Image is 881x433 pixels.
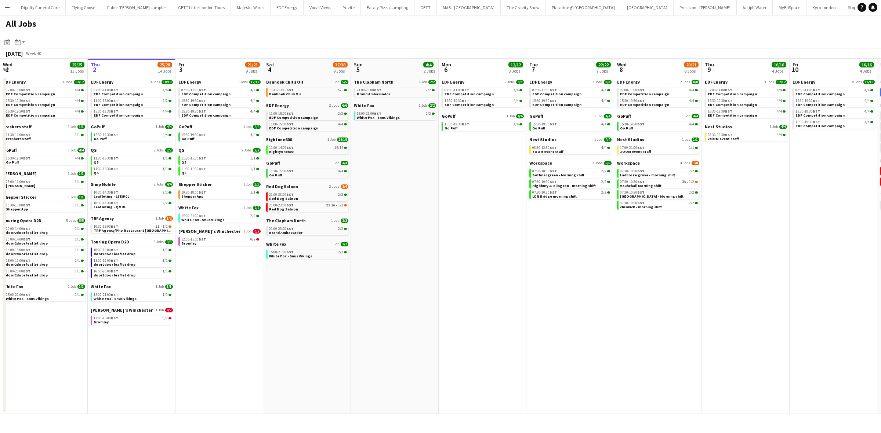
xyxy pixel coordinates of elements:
[708,88,786,96] a: 07:00-11:00BST4/4EDF Competition campaign
[266,137,348,142] a: Eightone6001 Job15/15
[620,88,698,96] a: 07:00-11:00BST4/4EDF Competition campaign
[181,109,259,117] a: 15:30-19:30BST4/4EDF Competition campaign
[529,113,612,119] a: GoPuff1 Job4/4
[357,92,390,96] span: Brand Ambassador
[357,111,435,120] a: 15:00-21:00BST2/2White Fox - Snus Vikings
[806,0,842,15] button: Kyro London
[75,133,80,137] span: 1/1
[250,110,255,113] span: 4/4
[181,136,195,141] span: Go Puff
[516,80,524,84] span: 8/8
[708,113,757,118] span: EDF Competition campaign
[419,80,427,84] span: 1 Job
[111,109,118,114] span: BST
[178,79,261,85] a: EDF Energy3 Jobs12/12
[620,88,645,92] span: 07:00-11:00
[637,122,645,126] span: BST
[637,88,645,92] span: BST
[620,99,645,103] span: 15:30-19:30
[705,124,787,129] a: Nest Studios1 Job4/4
[462,98,469,103] span: BST
[529,79,612,113] div: EDF Energy2 Jobs8/807:00-11:00BST4/4EDF Competition campaign15:30-19:30BST4/4EDF Competition camp...
[94,99,118,103] span: 11:00-15:00
[779,125,787,129] span: 4/4
[795,124,845,128] span: EDF Competition campaign
[777,88,782,92] span: 4/4
[199,132,206,137] span: BST
[23,109,30,114] span: BST
[532,92,581,96] span: EDF Competition campaign
[604,114,612,118] span: 4/4
[617,79,699,113] div: EDF Energy2 Jobs8/807:00-11:00BST4/4EDF Competition campaign15:30-19:30BST4/4EDF Competition camp...
[178,124,192,129] span: GoPuff
[795,120,820,124] span: 15:30-19:30
[6,88,84,96] a: 07:00-11:00BST4/4EDF Competition campaign
[708,132,786,141] a: 08:30-16:30BST4/4ZOOM event staff
[94,88,118,92] span: 07:00-11:00
[601,99,606,103] span: 4/4
[617,79,699,85] a: EDF Energy2 Jobs8/8
[6,136,31,141] span: Freshers Staff
[3,79,85,85] a: EDF Energy3 Jobs12/12
[181,113,231,118] span: EDF Competition campaign
[617,113,699,119] a: GoPuff1 Job4/4
[23,98,30,103] span: BST
[414,0,437,15] button: GETT
[550,122,557,126] span: BST
[269,92,301,96] span: Banhoek Chilli Oil
[62,80,72,84] span: 3 Jobs
[532,122,610,130] a: 15:30-19:30BST4/4Go Puff
[3,124,85,147] div: Freshers staff1 Job1/111:30-16:00BST1/1Freshers Staff
[737,0,773,15] button: Actiph Water
[75,88,80,92] span: 4/4
[181,98,259,107] a: 15:30-19:30BST4/4EDF Competition campaign
[354,79,436,85] a: The Clapham North1 Job2/2
[354,79,436,103] div: The Clapham North1 Job2/221:00-23:00BST2/2Brand Ambassador
[6,110,30,113] span: 15:30-19:30
[529,79,552,85] span: EDF Energy
[813,120,820,124] span: BST
[266,103,348,108] a: EDF Energy2 Jobs6/6
[266,103,289,108] span: EDF Energy
[163,133,168,137] span: 4/4
[156,125,164,129] span: 1 Job
[550,88,557,92] span: BST
[199,88,206,92] span: BST
[426,88,431,92] span: 2/2
[6,113,55,118] span: EDF Competition campaign
[357,115,400,120] span: White Fox - Snus Vikings
[266,79,348,85] a: Banhoek Chilli Oil1 Job5/5
[445,102,494,107] span: EDF Competition campaign
[91,124,173,147] div: GoPuff1 Job4/415:30-19:30BST4/4Go Puff
[507,114,515,118] span: 1 Job
[529,113,612,137] div: GoPuff1 Job4/415:30-19:30BST4/4Go Puff
[15,0,66,15] button: Dignity Funeral Care
[813,109,820,114] span: BST
[532,122,557,126] span: 15:30-19:30
[708,136,739,141] span: ZOOM event staff
[689,122,694,126] span: 4/4
[604,80,612,84] span: 8/8
[514,99,519,103] span: 4/4
[442,113,524,132] div: GoPuff1 Job4/415:30-19:30BST4/4Go Puff
[532,88,557,92] span: 07:00-11:00
[462,88,469,92] span: BST
[111,98,118,103] span: BST
[620,122,645,126] span: 15:30-19:30
[341,80,348,84] span: 5/5
[795,110,820,113] span: 15:30-19:30
[91,79,173,124] div: EDF Energy3 Jobs10/1007:00-11:00BST4/4EDF Competition campaign11:00-15:00BST2/2EDF Competition ca...
[91,124,173,129] a: GoPuff1 Job4/4
[3,79,85,124] div: EDF Energy3 Jobs12/1207:00-11:00BST4/4EDF Competition campaign15:30-19:30BST4/4EDF Competition ca...
[181,99,206,103] span: 15:30-19:30
[445,126,458,131] span: Go Puff
[682,137,690,142] span: 1 Job
[864,99,870,103] span: 4/4
[91,124,105,129] span: GoPuff
[795,109,873,117] a: 15:30-19:30BST4/4EDF Competition campaign
[266,103,348,137] div: EDF Energy2 Jobs6/611:00-15:00BST2/2EDF Competition campaign11:00-15:00BST4/4EDF Competition camp...
[357,88,381,92] span: 21:00-23:00
[165,125,173,129] span: 4/4
[6,99,30,103] span: 15:30-19:30
[864,110,870,113] span: 4/4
